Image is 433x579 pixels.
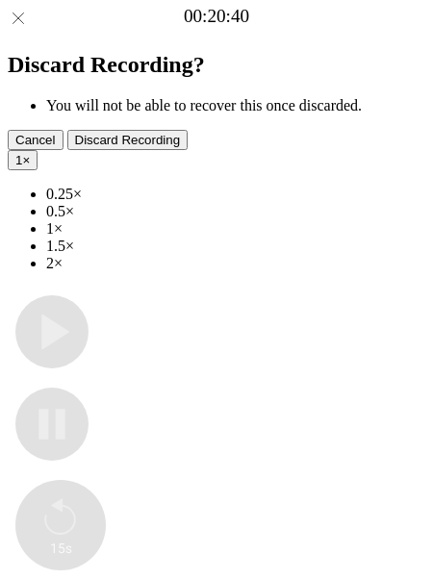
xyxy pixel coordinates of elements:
[184,6,249,27] a: 00:20:40
[8,150,38,170] button: 1×
[46,186,425,203] li: 0.25×
[8,130,64,150] button: Cancel
[8,52,425,78] h2: Discard Recording?
[46,255,425,272] li: 2×
[46,203,425,220] li: 0.5×
[15,153,22,167] span: 1
[46,238,425,255] li: 1.5×
[67,130,189,150] button: Discard Recording
[46,220,425,238] li: 1×
[46,97,425,114] li: You will not be able to recover this once discarded.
